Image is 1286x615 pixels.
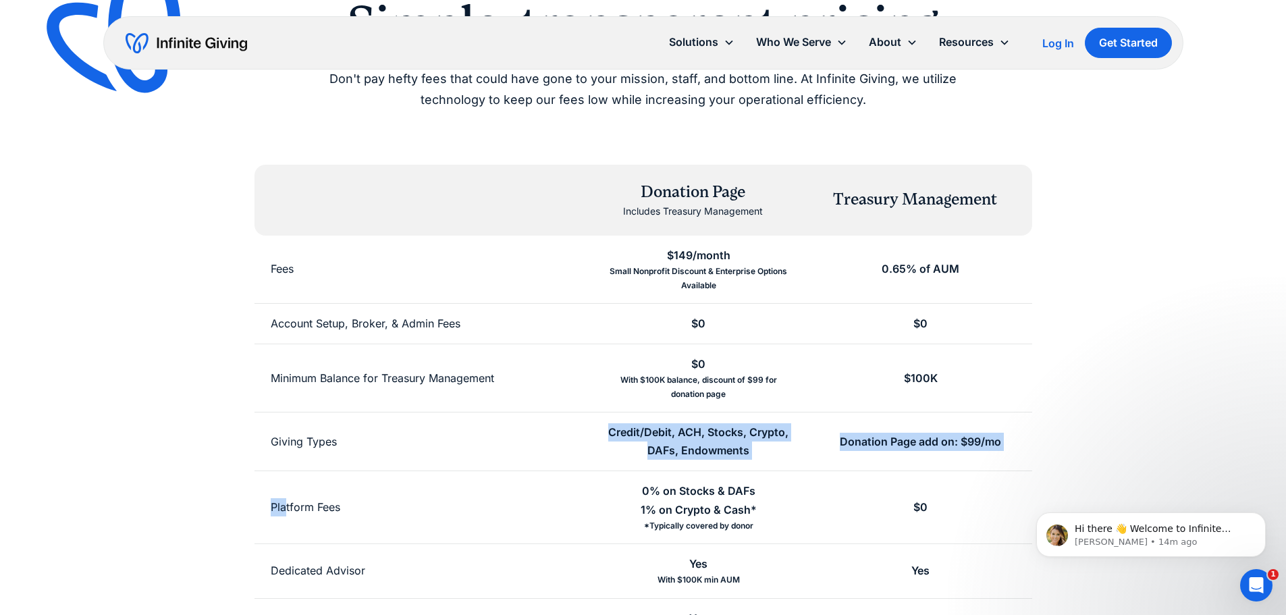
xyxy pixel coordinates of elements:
[658,28,745,57] div: Solutions
[691,315,705,333] div: $0
[1085,28,1172,58] a: Get Started
[271,315,460,333] div: Account Setup, Broker, & Admin Fees
[271,433,337,451] div: Giving Types
[691,355,705,373] div: $0
[271,260,294,278] div: Fees
[756,33,831,51] div: Who We Serve
[1268,569,1279,580] span: 1
[928,28,1021,57] div: Resources
[833,188,997,211] div: Treasury Management
[1042,38,1074,49] div: Log In
[689,555,707,573] div: Yes
[1240,569,1272,601] iframe: Intercom live chat
[623,181,763,204] div: Donation Page
[604,373,793,401] div: With $100K balance, discount of $99 for donation page
[604,423,793,460] div: Credit/Debit, ACH, Stocks, Crypto, DAFs, Endowments
[911,562,930,580] div: Yes
[623,203,763,219] div: Includes Treasury Management
[271,562,365,580] div: Dedicated Advisor
[271,369,494,387] div: Minimum Balance for Treasury Management
[913,498,928,516] div: $0
[939,33,994,51] div: Resources
[1016,484,1286,579] iframe: Intercom notifications message
[745,28,858,57] div: Who We Serve
[271,498,340,516] div: Platform Fees
[1042,35,1074,51] a: Log In
[669,33,718,51] div: Solutions
[641,482,757,518] div: 0% on Stocks & DAFs 1% on Crypto & Cash*
[913,315,928,333] div: $0
[604,265,793,292] div: Small Nonprofit Discount & Enterprise Options Available
[904,369,938,387] div: $100K
[658,573,740,587] div: With $100K min AUM
[869,33,901,51] div: About
[126,32,247,54] a: home
[858,28,928,57] div: About
[882,260,959,278] div: 0.65% of AUM
[667,246,730,265] div: $149/month
[840,433,1001,451] div: Donation Page add on: $99/mo
[298,69,989,110] p: Don't pay hefty fees that could have gone to your mission, staff, and bottom line. At Infinite Gi...
[644,519,753,533] div: *Typically covered by donor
